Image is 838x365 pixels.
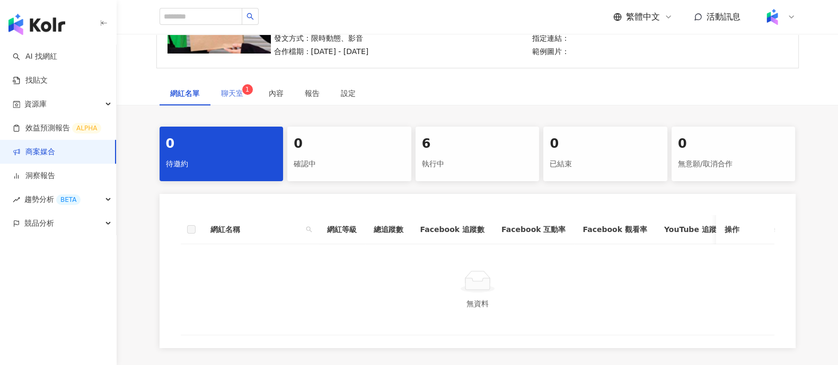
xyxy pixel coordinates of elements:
img: logo [8,14,65,35]
a: 洞察報告 [13,171,55,181]
div: 內容 [269,87,284,99]
p: 範例圖片： [532,46,593,57]
th: Facebook 觀看率 [574,215,655,244]
sup: 1 [242,84,253,95]
th: 總追蹤數 [365,215,412,244]
span: 網紅名稱 [210,224,302,235]
th: YouTube 追蹤數 [656,215,733,244]
div: 待邀約 [166,155,277,173]
div: 0 [678,135,789,153]
a: 找貼文 [13,75,48,86]
span: 競品分析 [24,211,54,235]
a: searchAI 找網紅 [13,51,57,62]
th: 網紅等級 [319,215,365,244]
th: 操作 [716,215,774,244]
p: 合作檔期：[DATE] - [DATE] [274,46,371,57]
a: 商案媒合 [13,147,55,157]
span: search [304,221,314,237]
span: 資源庫 [24,92,47,116]
div: 0 [166,135,277,153]
span: rise [13,196,20,203]
span: 趨勢分析 [24,188,81,211]
span: 活動訊息 [707,12,740,22]
img: Kolr%20app%20icon%20%281%29.png [762,7,782,27]
div: 執行中 [422,155,533,173]
div: 0 [294,135,405,153]
div: 0 [550,135,661,153]
p: 指定連結： [532,32,593,44]
span: 繁體中文 [626,11,660,23]
span: search [306,226,312,233]
div: 網紅名單 [170,87,200,99]
th: Facebook 追蹤數 [412,215,493,244]
p: 發文方式：限時動態、影音 [274,32,371,44]
div: 已結束 [550,155,661,173]
span: search [246,13,254,20]
div: 設定 [341,87,356,99]
div: 確認中 [294,155,405,173]
div: 6 [422,135,533,153]
div: BETA [56,194,81,205]
a: 效益預測報告ALPHA [13,123,101,133]
div: 無資料 [193,298,762,309]
div: 無意願/取消合作 [678,155,789,173]
span: 1 [245,86,250,93]
div: 報告 [305,87,320,99]
span: 聊天室 [221,90,248,97]
th: Facebook 互動率 [493,215,574,244]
